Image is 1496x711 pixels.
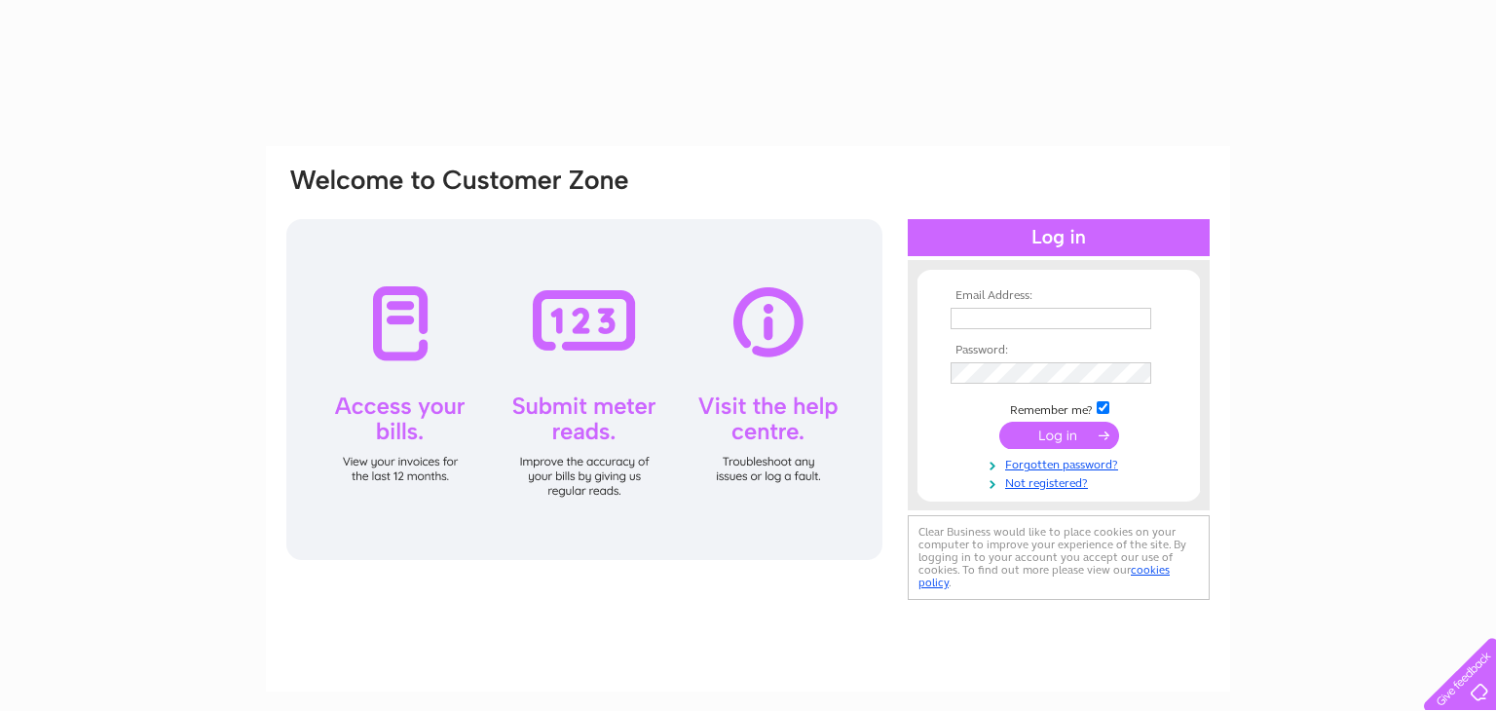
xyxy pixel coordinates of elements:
th: Email Address: [946,289,1172,303]
td: Remember me? [946,398,1172,418]
a: cookies policy [918,563,1170,589]
input: Submit [999,422,1119,449]
div: Clear Business would like to place cookies on your computer to improve your experience of the sit... [908,515,1210,600]
a: Forgotten password? [951,454,1172,472]
a: Not registered? [951,472,1172,491]
th: Password: [946,344,1172,357]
